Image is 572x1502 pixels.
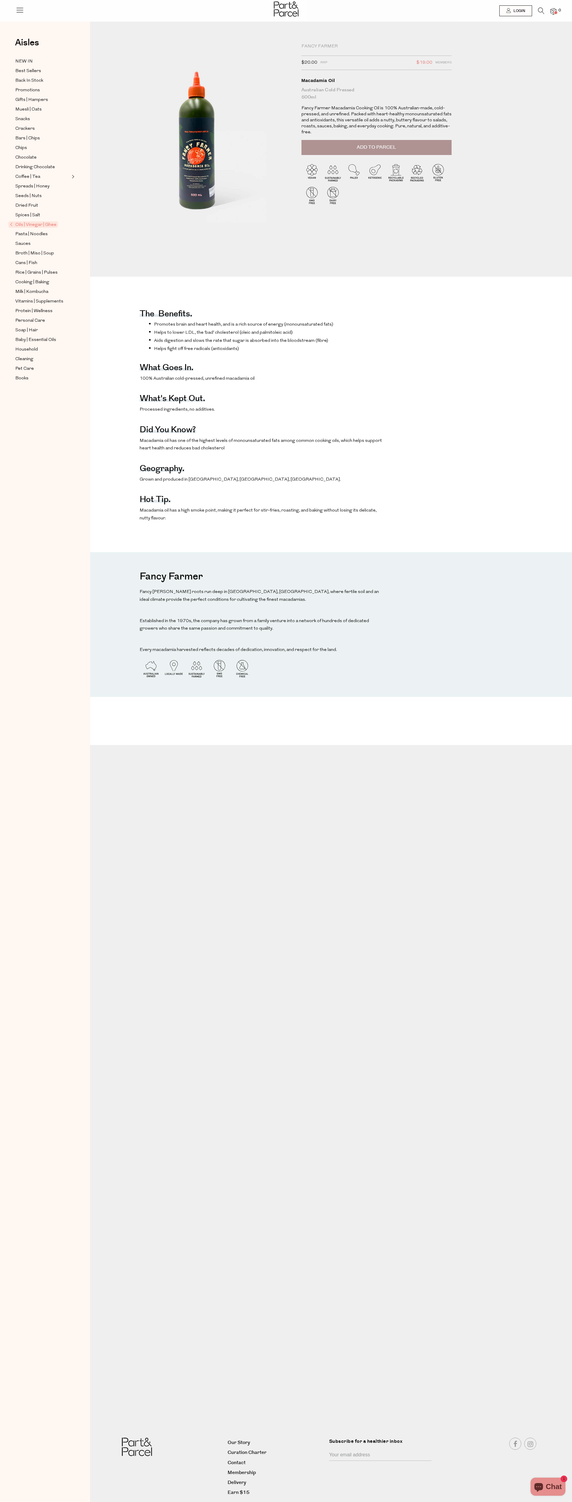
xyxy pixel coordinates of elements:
span: Promotions [15,87,40,94]
img: P_P-ICONS-Live_Bec_V11_Recyclable_Packaging.svg [386,162,407,183]
a: Personal Care [15,317,70,324]
a: Books [15,375,70,382]
a: Baby | Essential Oils [15,336,70,344]
a: Dried Fruit [15,202,70,209]
span: Aisles [15,36,39,49]
span: Cleaning [15,356,33,363]
li: Aids digestion and slows the rate that sugar is absorbed into the bloodstream (fibre) [149,337,383,343]
span: Members [435,59,452,67]
a: Coffee | Tea [15,173,70,181]
span: Pasta | Noodles [15,231,48,238]
a: Chocolate [15,154,70,161]
p: 100% Australian cold-pressed, unrefined macadamia oil [140,375,383,383]
a: Crackers [15,125,70,132]
a: Cans | Fish [15,259,70,267]
span: Login [512,8,525,14]
a: Best Sellers [15,67,70,75]
h4: Geography. [140,467,184,472]
img: Part&Parcel [274,2,298,17]
img: Macadamia Oil [108,46,292,254]
a: Sauces [15,240,70,248]
p: Processed ingredients, no additives. [140,406,383,414]
span: $19.00 [416,59,432,67]
li: Helps fight off free radicals (antioxidants) [149,345,383,351]
span: Milk | Kombucha [15,288,48,296]
a: Spices | Salt [15,211,70,219]
span: Drinking Chocolate [15,164,55,171]
span: Personal Care [15,317,45,324]
p: Fancy [PERSON_NAME] roots run deep in [GEOGRAPHIC_DATA], [GEOGRAPHIC_DATA], where fertile soil an... [140,588,383,604]
a: Soap | Hair [15,327,70,334]
span: Spreads | Honey [15,183,50,190]
span: 0 [557,8,562,13]
a: Protein | Wellness [15,307,70,315]
h4: What goes in. [140,366,193,371]
h4: Did you know? [140,429,196,433]
span: Add to Parcel [357,144,396,151]
img: P_P-ICONS-Live_Bec_V11_Australian_Owned.svg [141,658,162,679]
img: P_P-ICONS-Live_Bec_V11_GMO_Free.svg [301,185,322,206]
a: Chips [15,144,70,152]
h4: What's kept out. [140,397,205,402]
a: Promotions [15,87,70,94]
span: Oils | Vinegar | Ghee [8,221,58,228]
img: P_P-ICONS-Live_Bec_V11_Dairy_Free.svg [322,185,344,206]
span: Soap | Hair [15,327,38,334]
a: Membership [228,1469,325,1477]
a: Drinking Chocolate [15,163,70,171]
span: Sauces [15,240,31,248]
span: Cooking | Baking [15,279,49,286]
h4: The benefits. [140,313,192,317]
button: Add to Parcel [301,140,452,155]
img: P_P-ICONS-Live_Bec_V11_Ketogenic.svg [365,162,386,183]
li: Helps to lower LDL, the ‘bad’ cholesterol (oleic and palmitoleic acid) [149,329,383,335]
p: Fancy Farmer Macadamia Cooking Oil is 100% Australian-made, cold-pressed, and unrefined. Packed w... [301,105,452,135]
a: Vitamins | Supplements [15,298,70,305]
p: Macadamia oil has a high smoke point, making it perfect for stir-fries, roasting, and baking with... [140,507,383,522]
a: Pet Care [15,365,70,372]
span: Protein | Wellness [15,308,53,315]
span: Rice | Grains | Pulses [15,269,58,276]
a: Earn $15 [228,1488,325,1497]
p: Macadamia oil has one of the highest levels of monounsaturated fats among common cooking oils, wh... [140,437,383,452]
span: Dried Fruit [15,202,38,209]
a: Back In Stock [15,77,70,84]
label: Subscribe for a healthier inbox [329,1438,435,1449]
a: Our Story [228,1439,325,1447]
a: Household [15,346,70,353]
a: 0 [550,8,556,14]
img: P_P-ICONS-Live_Bec_V11_Sustainable_Farmed.svg [186,658,207,679]
span: Seeds | Nuts [15,193,42,200]
a: Rice | Grains | Pulses [15,269,70,276]
button: Expand/Collapse Coffee | Tea [70,173,74,180]
span: Chocolate [15,154,37,161]
a: Pasta | Noodles [15,230,70,238]
span: RRP [320,59,327,67]
span: Vitamins | Supplements [15,298,63,305]
span: $20.00 [301,59,317,67]
a: Contact [228,1459,325,1467]
a: Snacks [15,115,70,123]
span: Snacks [15,116,30,123]
img: P_P-ICONS-Live_Bec_V11_Chemical_Free.svg [232,658,253,679]
a: Cleaning [15,355,70,363]
span: NEW IN [15,58,33,65]
span: Household [15,346,38,353]
a: Cooking | Baking [15,278,70,286]
input: Your email address [329,1449,431,1461]
img: Part&Parcel [122,1438,152,1456]
h3: Fancy Farmer [140,567,203,585]
span: Cans | Fish [15,260,37,267]
a: Delivery [228,1479,325,1487]
div: Australian Cold Pressed 500ml [301,87,452,101]
a: Bars | Chips [15,135,70,142]
a: NEW IN [15,58,70,65]
span: Broth | Miso | Soup [15,250,54,257]
img: P_P-ICONS-Live_Bec_V11_Paleo.svg [344,162,365,183]
span: Gifts | Hampers [15,96,48,104]
img: P_P-ICONS-Live_Bec_V11_Recycle_Packaging.svg [407,162,428,183]
span: Muesli | Oats [15,106,42,113]
inbox-online-store-chat: Shopify online store chat [529,1478,567,1497]
h4: Hot tip. [140,498,171,503]
span: Pet Care [15,365,34,372]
